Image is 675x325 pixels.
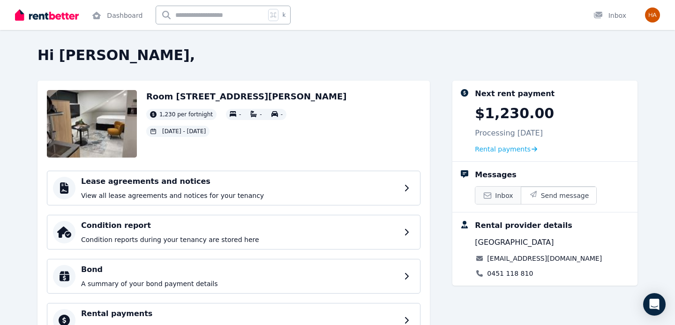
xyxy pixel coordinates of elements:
[81,191,398,200] p: View all lease agreements and notices for your tenancy
[146,90,346,103] h2: Room [STREET_ADDRESS][PERSON_NAME]
[81,308,398,319] h4: Rental payments
[15,8,79,22] img: RentBetter
[37,47,637,64] h2: Hi [PERSON_NAME],
[239,111,241,118] span: -
[475,144,531,154] span: Rental payments
[521,187,597,204] button: Send message
[495,191,513,200] span: Inbox
[475,88,555,99] div: Next rent payment
[81,279,398,288] p: A summary of your bond payment details
[47,90,137,158] img: Property Url
[487,269,533,278] a: 0451 118 810
[475,237,554,248] span: [GEOGRAPHIC_DATA]
[475,128,543,139] p: Processing [DATE]
[81,235,398,244] p: Condition reports during your tenancy are stored here
[475,169,516,181] div: Messages
[260,111,262,118] span: -
[645,8,660,23] img: Hamish Deo
[487,254,602,263] a: [EMAIL_ADDRESS][DOMAIN_NAME]
[281,111,283,118] span: -
[159,111,213,118] span: 1,230 per fortnight
[81,220,398,231] h4: Condition report
[541,191,589,200] span: Send message
[593,11,626,20] div: Inbox
[475,105,554,122] p: $1,230.00
[643,293,666,316] div: Open Intercom Messenger
[475,220,572,231] div: Rental provider details
[81,264,398,275] h4: Bond
[162,128,206,135] span: [DATE] - [DATE]
[81,176,398,187] h4: Lease agreements and notices
[475,144,537,154] a: Rental payments
[475,187,520,204] a: Inbox
[282,11,285,19] span: k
